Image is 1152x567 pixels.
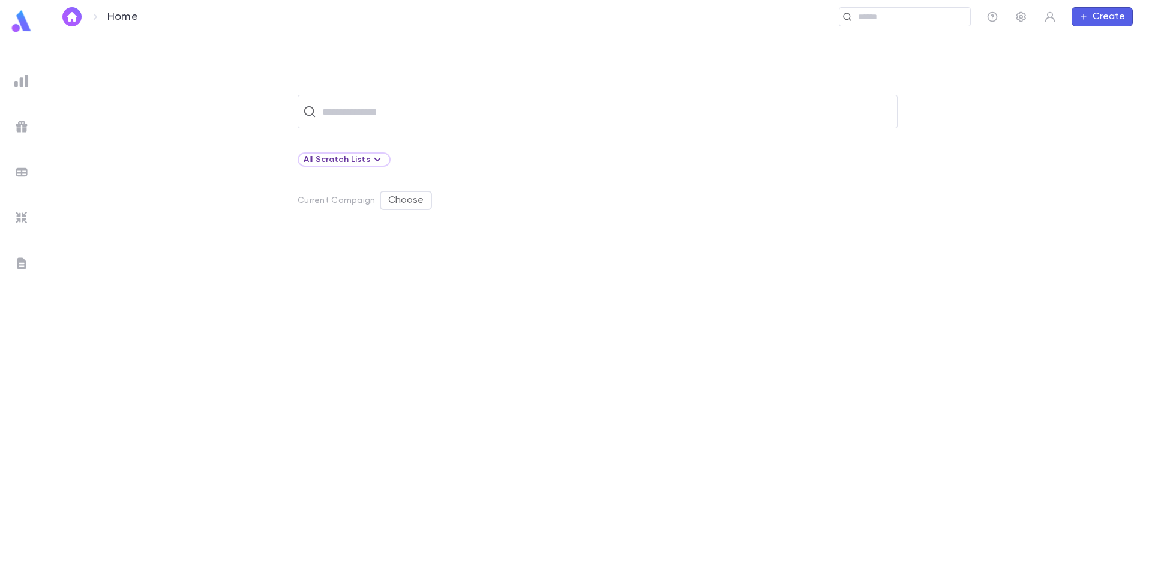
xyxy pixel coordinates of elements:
button: Create [1072,7,1133,26]
div: All Scratch Lists [304,152,385,167]
p: Current Campaign [298,196,375,205]
img: logo [10,10,34,33]
img: letters_grey.7941b92b52307dd3b8a917253454ce1c.svg [14,256,29,271]
img: campaigns_grey.99e729a5f7ee94e3726e6486bddda8f1.svg [14,119,29,134]
img: home_white.a664292cf8c1dea59945f0da9f25487c.svg [65,12,79,22]
img: imports_grey.530a8a0e642e233f2baf0ef88e8c9fcb.svg [14,211,29,225]
p: Home [107,10,138,23]
img: batches_grey.339ca447c9d9533ef1741baa751efc33.svg [14,165,29,179]
button: Choose [380,191,432,210]
div: All Scratch Lists [298,152,391,167]
img: reports_grey.c525e4749d1bce6a11f5fe2a8de1b229.svg [14,74,29,88]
